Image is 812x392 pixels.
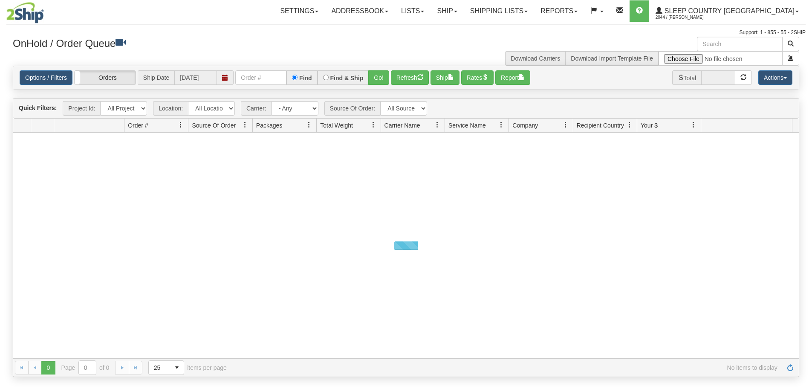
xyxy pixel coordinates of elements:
span: 2044 / [PERSON_NAME] [656,13,720,22]
span: Recipient Country [577,121,624,130]
span: Project Id: [63,101,100,116]
span: Sleep Country [GEOGRAPHIC_DATA] [662,7,795,15]
a: Total Weight filter column settings [366,118,381,132]
a: Addressbook [325,0,395,22]
button: Refresh [391,70,429,85]
a: Ship [431,0,463,22]
span: select [170,361,184,375]
button: Ship [431,70,459,85]
a: Reports [534,0,584,22]
span: Source Of Order [192,121,236,130]
span: Carrier: [241,101,272,116]
a: Source Of Order filter column settings [238,118,252,132]
span: Source Of Order: [324,101,381,116]
a: Options / Filters [20,70,72,85]
input: Search [697,37,783,51]
a: Shipping lists [464,0,534,22]
label: Orders [75,71,136,84]
span: Order # [128,121,148,130]
a: Carrier Name filter column settings [430,118,445,132]
a: Recipient Country filter column settings [622,118,637,132]
a: Packages filter column settings [302,118,316,132]
a: Company filter column settings [558,118,573,132]
span: Total [672,70,702,85]
a: Service Name filter column settings [494,118,509,132]
label: Quick Filters: [19,104,57,112]
a: Settings [274,0,325,22]
span: Service Name [448,121,486,130]
label: Find & Ship [330,75,364,81]
div: grid toolbar [13,99,799,119]
iframe: chat widget [792,152,811,239]
span: Page of 0 [61,360,110,375]
a: Download Carriers [511,55,560,62]
span: Carrier Name [384,121,420,130]
button: Report [495,70,530,85]
a: Order # filter column settings [173,118,188,132]
a: Sleep Country [GEOGRAPHIC_DATA] 2044 / [PERSON_NAME] [649,0,805,22]
span: Location: [153,101,188,116]
span: Company [512,121,538,130]
button: Actions [758,70,792,85]
input: Import [659,51,783,66]
a: Refresh [783,361,797,375]
span: Ship Date [138,70,174,85]
a: Download Import Template File [571,55,653,62]
a: Your $ filter column settings [686,118,701,132]
span: Your $ [641,121,658,130]
span: items per page [148,360,227,375]
span: No items to display [239,364,777,371]
img: logo2044.jpg [6,2,44,23]
h3: OnHold / Order Queue [13,37,400,49]
span: 25 [154,363,165,372]
span: Total Weight [320,121,353,130]
a: Lists [395,0,431,22]
label: Find [299,75,312,81]
input: Order # [235,70,286,85]
button: Rates [461,70,494,85]
span: Packages [256,121,282,130]
span: Page sizes drop down [148,360,184,375]
button: Search [782,37,799,51]
button: Go! [368,70,389,85]
div: Support: 1 - 855 - 55 - 2SHIP [6,29,806,36]
span: Page 0 [41,361,55,375]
